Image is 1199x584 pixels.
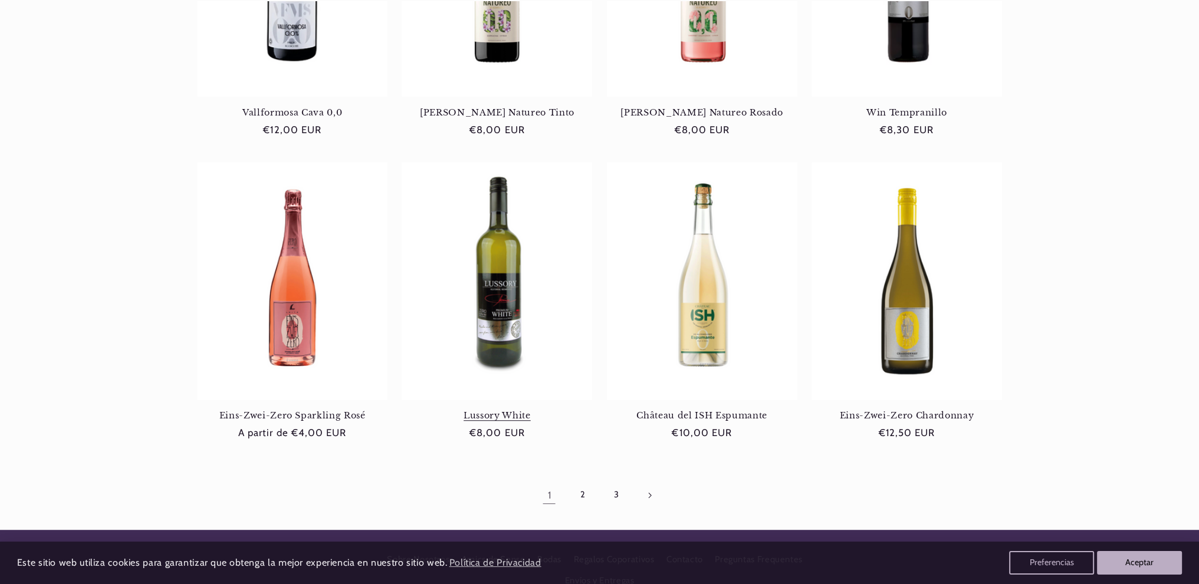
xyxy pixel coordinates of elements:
a: Página siguiente [636,481,663,509]
a: Eins-Zwei-Zero Sparkling Rosé [197,410,387,421]
button: Preferencias [1009,551,1094,575]
span: Este sitio web utiliza cookies para garantizar que obtenga la mejor experiencia en nuestro sitio ... [17,557,448,568]
button: Aceptar [1097,551,1182,575]
a: Página 1 [536,481,563,509]
a: Château del ISH Espumante [607,410,797,421]
a: [PERSON_NAME] Natureo Tinto [402,107,592,118]
a: Eins-Zwei-Zero Chardonnay [812,410,1002,421]
a: Política de Privacidad (opens in a new tab) [447,553,543,573]
a: Lussory White [402,410,592,421]
nav: Paginación [197,481,1002,509]
a: Página 2 [569,481,596,509]
a: Win Tempranillo [812,107,1002,118]
a: Página 3 [603,481,630,509]
a: Vallformosa Cava 0,0 [197,107,387,118]
a: [PERSON_NAME] Natureo Rosado [607,107,797,118]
